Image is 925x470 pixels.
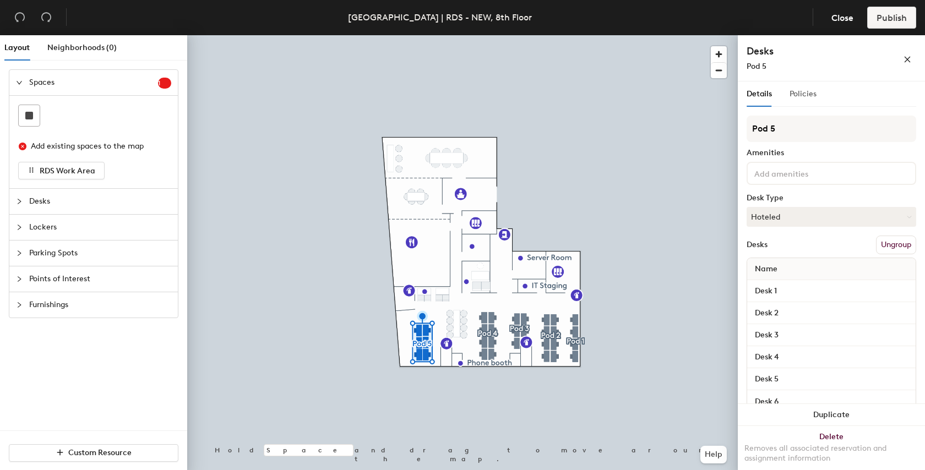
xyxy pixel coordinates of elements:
[9,7,31,29] button: Undo (⌘ + Z)
[749,394,913,409] input: Unnamed desk
[747,44,868,58] h4: Desks
[790,89,817,99] span: Policies
[749,259,783,279] span: Name
[9,444,178,462] button: Custom Resource
[29,241,171,266] span: Parking Spots
[752,166,851,179] input: Add amenities
[747,194,916,203] div: Desk Type
[158,79,171,87] span: 1
[749,371,913,387] input: Unnamed desk
[16,224,23,231] span: collapsed
[904,56,911,63] span: close
[16,276,23,282] span: collapsed
[31,140,162,152] div: Add existing spaces to the map
[747,89,772,99] span: Details
[29,292,171,318] span: Furnishings
[749,327,913,343] input: Unnamed desk
[47,43,117,52] span: Neighborhoods (0)
[35,7,57,29] button: Redo (⌘ + ⇧ + Z)
[14,12,25,23] span: undo
[749,305,913,321] input: Unnamed desk
[16,79,23,86] span: expanded
[749,349,913,365] input: Unnamed desk
[4,43,30,52] span: Layout
[876,236,916,254] button: Ungroup
[18,162,105,179] button: RDS Work Area
[747,241,768,249] div: Desks
[744,444,918,463] div: Removes all associated reservation and assignment information
[738,404,925,426] button: Duplicate
[749,283,913,299] input: Unnamed desk
[700,446,727,463] button: Help
[16,302,23,308] span: collapsed
[158,78,171,89] sup: 1
[40,166,95,176] span: RDS Work Area
[29,189,171,214] span: Desks
[348,10,532,24] div: [GEOGRAPHIC_DATA] | RDS - NEW, 8th Floor
[29,215,171,240] span: Lockers
[747,149,916,157] div: Amenities
[831,13,853,23] span: Close
[16,250,23,256] span: collapsed
[747,62,766,71] span: Pod 5
[747,207,916,227] button: Hoteled
[822,7,863,29] button: Close
[16,198,23,205] span: collapsed
[19,143,26,150] span: close-circle
[867,7,916,29] button: Publish
[29,266,171,292] span: Points of Interest
[29,70,158,95] span: Spaces
[68,448,132,457] span: Custom Resource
